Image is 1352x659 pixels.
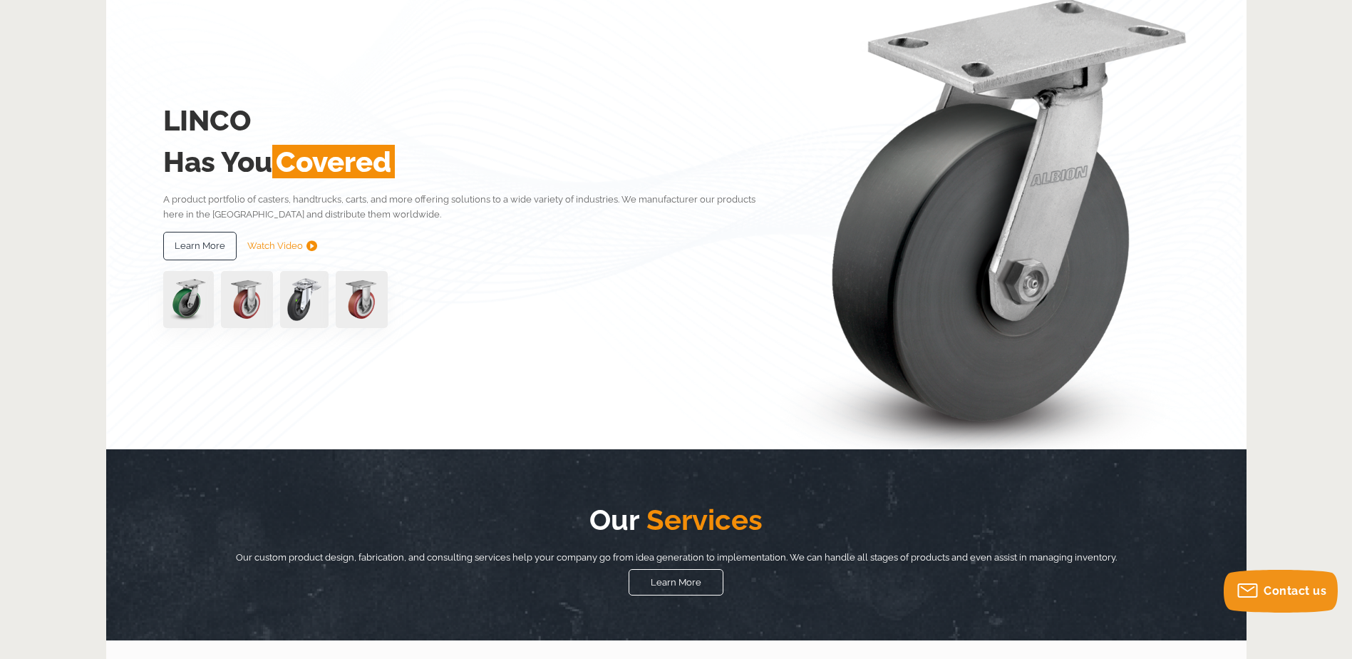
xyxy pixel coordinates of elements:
[629,569,723,596] a: Learn More
[220,499,1132,541] h2: Our
[221,271,273,328] img: capture-59611-removebg-preview-1.png
[247,232,317,260] a: Watch Video
[220,550,1132,566] p: Our custom product design, fabrication, and consulting services help your company go from idea ge...
[163,232,237,260] a: Learn More
[163,192,777,223] p: A product portfolio of casters, handtrucks, carts, and more offering solutions to a wide variety ...
[163,141,777,183] h2: Has You
[272,145,395,178] span: Covered
[306,240,317,251] img: subtract.png
[163,271,214,328] img: pn3orx8a-94725-1-1-.png
[639,503,763,536] span: Services
[336,271,388,328] img: capture-59611-removebg-preview-1.png
[163,100,777,141] h2: LINCO
[280,271,329,328] img: lvwpp200rst849959jpg-30522-removebg-preview-1.png
[1264,584,1326,598] span: Contact us
[1224,570,1338,613] button: Contact us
